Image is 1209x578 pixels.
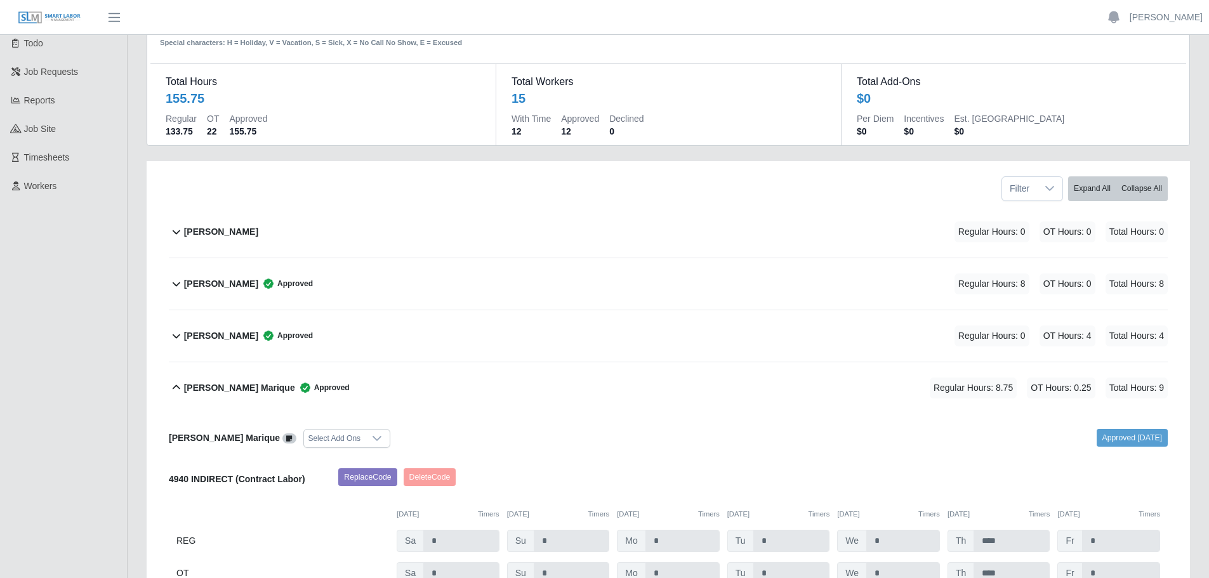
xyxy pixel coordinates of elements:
[1116,176,1168,201] button: Collapse All
[1040,273,1095,294] span: OT Hours: 0
[24,181,57,191] span: Workers
[295,381,350,394] span: Approved
[166,112,197,125] dt: Regular
[1068,176,1168,201] div: bulk actions
[955,325,1029,346] span: Regular Hours: 0
[1106,221,1168,242] span: Total Hours: 0
[338,468,397,486] button: ReplaceCode
[954,112,1064,125] dt: Est. [GEOGRAPHIC_DATA]
[1029,509,1050,520] button: Timers
[617,509,720,520] div: [DATE]
[512,89,525,107] div: 15
[24,124,56,134] span: job site
[169,310,1168,362] button: [PERSON_NAME] Approved Regular Hours: 0 OT Hours: 4 Total Hours: 4
[1040,325,1095,346] span: OT Hours: 4
[507,509,610,520] div: [DATE]
[561,112,599,125] dt: Approved
[404,468,456,486] button: DeleteCode
[955,273,1029,294] span: Regular Hours: 8
[258,329,313,342] span: Approved
[1130,11,1203,24] a: [PERSON_NAME]
[24,38,43,48] span: Todo
[1002,177,1037,200] span: Filter
[727,509,830,520] div: [DATE]
[229,112,267,125] dt: Approved
[207,125,219,138] dd: 22
[169,362,1168,414] button: [PERSON_NAME] Marique Approved Regular Hours: 8.75 OT Hours: 0.25 Total Hours: 9
[184,381,295,395] b: [PERSON_NAME] Marique
[1068,176,1116,201] button: Expand All
[397,509,499,520] div: [DATE]
[954,125,1064,138] dd: $0
[809,509,830,520] button: Timers
[304,430,364,447] div: Select Add Ons
[512,74,826,89] dt: Total Workers
[1106,273,1168,294] span: Total Hours: 8
[609,125,644,138] dd: 0
[184,225,258,239] b: [PERSON_NAME]
[1106,325,1168,346] span: Total Hours: 4
[169,474,305,484] b: 4940 INDIRECT (Contract Labor)
[1057,509,1160,520] div: [DATE]
[1139,509,1160,520] button: Timers
[857,112,894,125] dt: Per Diem
[609,112,644,125] dt: Declined
[918,509,940,520] button: Timers
[857,89,871,107] div: $0
[18,11,81,25] img: SLM Logo
[507,530,534,552] span: Su
[1027,378,1095,398] span: OT Hours: 0.25
[1057,530,1082,552] span: Fr
[588,509,609,520] button: Timers
[727,530,754,552] span: Tu
[857,125,894,138] dd: $0
[512,125,551,138] dd: 12
[955,221,1029,242] span: Regular Hours: 0
[698,509,720,520] button: Timers
[169,258,1168,310] button: [PERSON_NAME] Approved Regular Hours: 8 OT Hours: 0 Total Hours: 8
[948,509,1050,520] div: [DATE]
[397,530,424,552] span: Sa
[930,378,1017,398] span: Regular Hours: 8.75
[617,530,645,552] span: Mo
[166,125,197,138] dd: 133.75
[282,433,296,443] a: View/Edit Notes
[1040,221,1095,242] span: OT Hours: 0
[857,74,1171,89] dt: Total Add-Ons
[24,95,55,105] span: Reports
[229,125,267,138] dd: 155.75
[561,125,599,138] dd: 12
[837,509,940,520] div: [DATE]
[948,530,974,552] span: Th
[169,206,1168,258] button: [PERSON_NAME] Regular Hours: 0 OT Hours: 0 Total Hours: 0
[904,125,944,138] dd: $0
[166,89,204,107] div: 155.75
[258,277,313,290] span: Approved
[184,277,258,291] b: [PERSON_NAME]
[24,152,70,162] span: Timesheets
[1097,429,1168,447] a: Approved [DATE]
[24,67,79,77] span: Job Requests
[478,509,499,520] button: Timers
[904,112,944,125] dt: Incentives
[166,74,480,89] dt: Total Hours
[1106,378,1168,398] span: Total Hours: 9
[184,329,258,343] b: [PERSON_NAME]
[169,433,280,443] b: [PERSON_NAME] Marique
[176,530,389,552] div: REG
[837,530,867,552] span: We
[160,27,572,48] div: Special characters: H = Holiday, V = Vacation, S = Sick, X = No Call No Show, E = Excused
[207,112,219,125] dt: OT
[512,112,551,125] dt: With Time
